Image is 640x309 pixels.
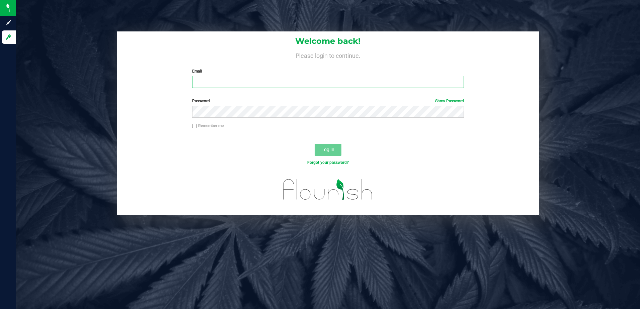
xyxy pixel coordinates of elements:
[307,160,349,165] a: Forgot your password?
[192,123,224,129] label: Remember me
[192,68,464,74] label: Email
[321,147,334,152] span: Log In
[5,34,12,40] inline-svg: Log in
[435,99,464,103] a: Show Password
[117,37,540,45] h1: Welcome back!
[315,144,341,156] button: Log In
[117,51,540,59] h4: Please login to continue.
[192,124,197,128] input: Remember me
[275,173,381,207] img: flourish_logo.svg
[5,19,12,26] inline-svg: Sign up
[192,99,210,103] span: Password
